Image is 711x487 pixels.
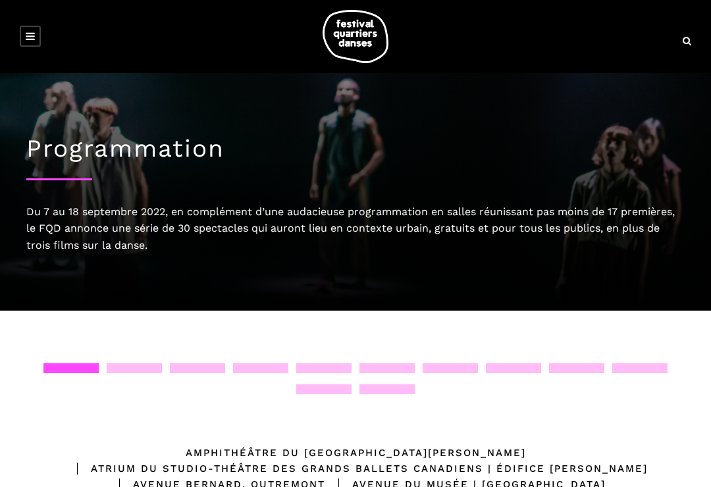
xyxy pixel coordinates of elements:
[64,461,648,476] div: Atrium du Studio-Théâtre des Grands Ballets Canadiens | Édifice [PERSON_NAME]
[186,445,526,461] div: Amphithéâtre du [GEOGRAPHIC_DATA][PERSON_NAME]
[323,10,388,63] img: logo-fqd-med
[26,203,685,254] div: Du 7 au 18 septembre 2022, en complément d’une audacieuse programmation en salles réunissant pas ...
[26,134,685,163] h1: Programmation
